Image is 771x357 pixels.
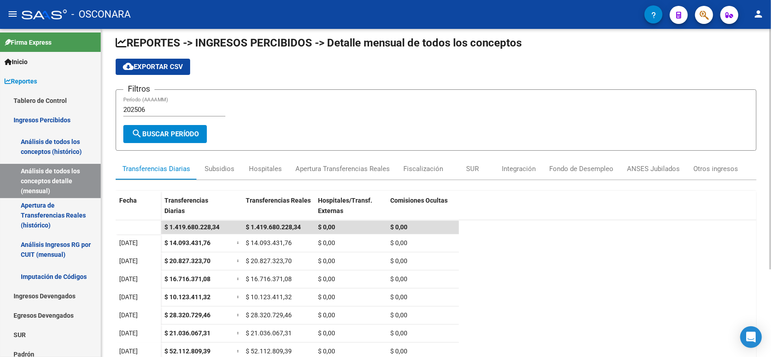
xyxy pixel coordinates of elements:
[390,275,407,283] span: $ 0,00
[295,164,390,174] div: Apertura Transferencias Reales
[387,191,459,229] datatable-header-cell: Comisiones Ocultas
[123,83,154,95] h3: Filtros
[318,197,372,214] span: Hospitales/Transf. Externas
[390,348,407,355] span: $ 0,00
[164,348,210,355] span: $ 52.112.809,39
[466,164,479,174] div: SUR
[246,275,292,283] span: $ 16.716.371,08
[116,37,522,49] span: REPORTES -> INGRESOS PERCIBIDOS -> Detalle mensual de todos los conceptos
[318,275,335,283] span: $ 0,00
[237,275,240,283] span: =
[164,329,210,337] span: $ 21.036.067,31
[123,125,207,143] button: Buscar Período
[7,9,18,19] mat-icon: menu
[237,311,240,319] span: =
[5,37,51,47] span: Firma Express
[5,57,28,67] span: Inicio
[390,197,448,204] span: Comisiones Ocultas
[249,164,282,174] div: Hospitales
[119,239,138,246] span: [DATE]
[246,311,292,319] span: $ 28.320.729,46
[205,164,234,174] div: Subsidios
[119,348,138,355] span: [DATE]
[390,239,407,246] span: $ 0,00
[318,223,335,231] span: $ 0,00
[119,257,138,264] span: [DATE]
[161,191,233,229] datatable-header-cell: Transferencias Diarias
[119,311,138,319] span: [DATE]
[403,164,443,174] div: Fiscalización
[116,59,190,75] button: Exportar CSV
[314,191,387,229] datatable-header-cell: Hospitales/Transf. Externas
[131,128,142,139] mat-icon: search
[390,329,407,337] span: $ 0,00
[390,257,407,264] span: $ 0,00
[119,275,138,283] span: [DATE]
[71,5,131,24] span: - OSCONARA
[318,293,335,301] span: $ 0,00
[5,76,37,86] span: Reportes
[246,223,301,231] span: $ 1.419.680.228,34
[164,239,210,246] span: $ 14.093.431,76
[237,239,240,246] span: =
[116,191,161,229] datatable-header-cell: Fecha
[246,348,292,355] span: $ 52.112.809,39
[318,257,335,264] span: $ 0,00
[627,164,680,174] div: ANSES Jubilados
[390,223,407,231] span: $ 0,00
[318,239,335,246] span: $ 0,00
[693,164,738,174] div: Otros ingresos
[164,275,210,283] span: $ 16.716.371,08
[237,348,240,355] span: =
[318,311,335,319] span: $ 0,00
[740,326,762,348] div: Open Intercom Messenger
[237,257,240,264] span: =
[119,197,137,204] span: Fecha
[119,293,138,301] span: [DATE]
[549,164,613,174] div: Fondo de Desempleo
[246,257,292,264] span: $ 20.827.323,70
[122,164,190,174] div: Transferencias Diarias
[131,130,199,138] span: Buscar Período
[119,329,138,337] span: [DATE]
[164,311,210,319] span: $ 28.320.729,46
[164,223,220,231] span: $ 1.419.680.228,34
[318,348,335,355] span: $ 0,00
[390,293,407,301] span: $ 0,00
[246,239,292,246] span: $ 14.093.431,76
[237,293,240,301] span: =
[753,9,764,19] mat-icon: person
[237,329,240,337] span: =
[246,329,292,337] span: $ 21.036.067,31
[502,164,536,174] div: Integración
[164,197,208,214] span: Transferencias Diarias
[242,191,314,229] datatable-header-cell: Transferencias Reales
[164,293,210,301] span: $ 10.123.411,32
[318,329,335,337] span: $ 0,00
[123,63,183,71] span: Exportar CSV
[123,61,134,72] mat-icon: cloud_download
[164,257,210,264] span: $ 20.827.323,70
[246,197,311,204] span: Transferencias Reales
[390,311,407,319] span: $ 0,00
[246,293,292,301] span: $ 10.123.411,32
